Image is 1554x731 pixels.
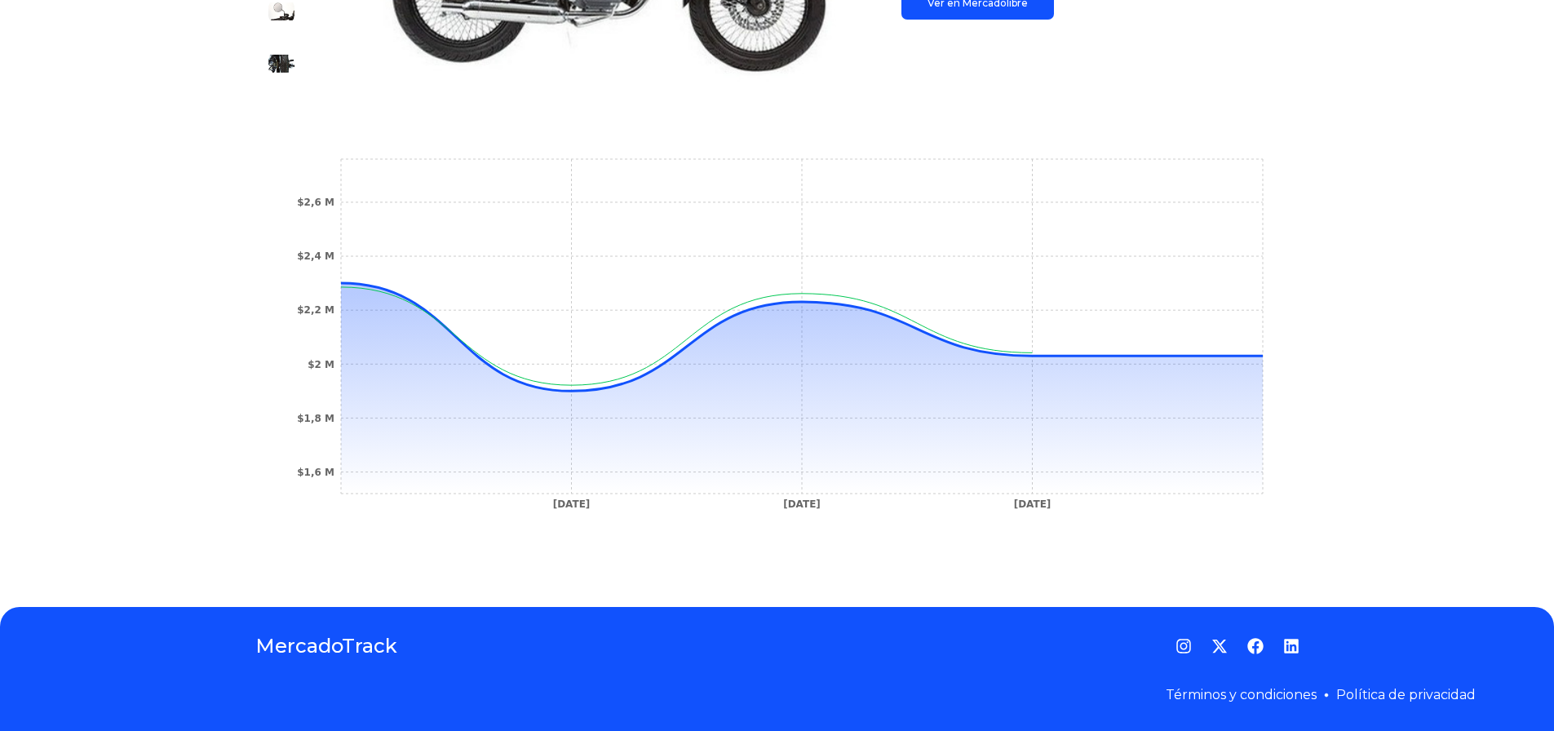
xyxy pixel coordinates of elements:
[552,498,590,510] tspan: [DATE]
[1247,638,1264,654] a: Facebook
[1013,498,1051,510] tspan: [DATE]
[297,197,334,208] tspan: $2,6 M
[783,498,821,510] tspan: [DATE]
[308,359,334,370] tspan: $2 M
[1166,687,1317,702] a: Términos y condiciones
[255,633,397,659] a: MercadoTrack
[268,51,294,77] img: Zanella Ceccato R150 Cafe Racer Motozuni Avellaneda
[1175,638,1192,654] a: Instagram
[1211,638,1228,654] a: Twitter
[297,250,334,262] tspan: $2,4 M
[297,413,334,424] tspan: $1,8 M
[297,304,334,316] tspan: $2,2 M
[1336,687,1476,702] a: Política de privacidad
[1283,638,1299,654] a: LinkedIn
[297,467,334,478] tspan: $1,6 M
